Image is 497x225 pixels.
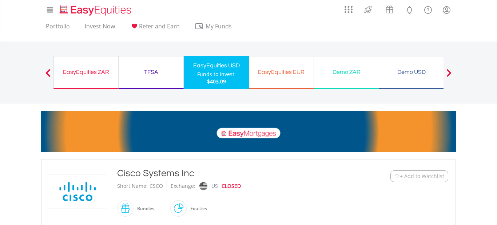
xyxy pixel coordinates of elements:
[207,78,226,85] span: $403.09
[197,71,236,78] div: Funds to invest:
[41,72,55,80] button: Previous
[318,67,374,77] div: Demo ZAR
[340,2,357,13] a: AppsGrid
[187,200,207,217] div: Equities
[134,200,154,217] div: Bundles
[50,174,105,209] img: EQU.US.CSCO.png
[379,2,400,15] a: Vouchers
[253,67,309,77] div: EasyEquities EUR
[139,22,180,30] span: Refer and Earn
[400,173,444,180] span: + Add to Watchlist
[188,60,244,71] div: EasyEquities USD
[437,2,456,18] a: My Profile
[171,180,195,193] div: Exchange:
[127,23,183,34] a: Refer and Earn
[117,180,148,193] div: Short Name:
[58,67,114,77] div: EasyEquities ZAR
[383,67,440,77] div: Demo USD
[199,182,207,190] img: nasdaq.png
[150,180,163,193] div: CSCO
[400,2,419,16] a: Notifications
[345,5,353,13] img: grid-menu-icon.svg
[82,23,118,34] a: Invest Now
[390,170,448,182] button: Watchlist + Add to Watchlist
[222,180,241,193] div: CLOSED
[58,4,134,16] img: EasyEquities_Logo.png
[195,21,242,31] span: My Funds
[362,4,374,15] img: thrive-v2.svg
[383,4,395,15] img: vouchers-v2.svg
[419,2,437,16] a: FAQ's and Support
[117,167,346,180] div: Cisco Systems Inc
[43,23,73,34] a: Portfolio
[57,2,134,16] a: Home page
[211,180,218,193] div: US
[41,111,456,152] img: EasyMortage Promotion Banner
[123,67,179,77] div: TFSA
[394,173,400,179] img: Watchlist
[442,72,456,80] button: Next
